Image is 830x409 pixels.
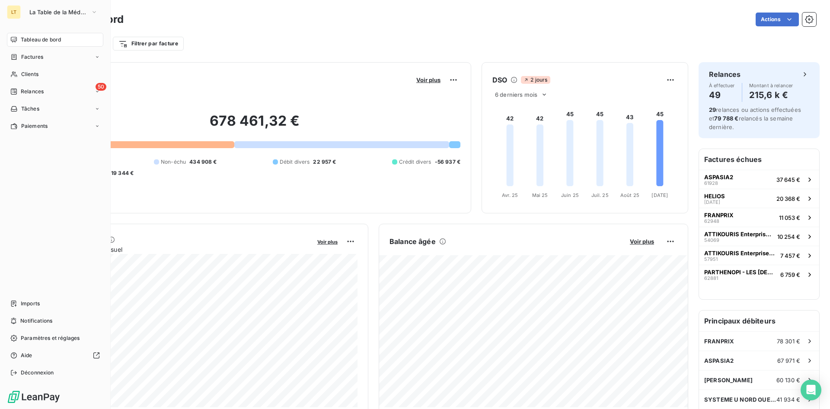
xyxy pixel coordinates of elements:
span: 61928 [704,181,718,186]
span: 10 254 € [777,233,800,240]
span: Déconnexion [21,369,54,377]
span: Non-échu [161,158,186,166]
tspan: Juil. 25 [591,192,609,198]
span: Crédit divers [399,158,431,166]
span: Tâches [21,105,39,113]
span: 78 301 € [777,338,800,345]
button: Voir plus [627,238,657,245]
h4: 215,6 k € [749,88,793,102]
h2: 678 461,32 € [49,112,460,138]
a: Aide [7,349,103,362]
h6: Relances [709,69,741,79]
span: 6 759 € [780,271,800,278]
span: 79 788 € [714,115,738,122]
span: 6 derniers mois [495,91,537,98]
span: 11 053 € [779,214,800,221]
span: [PERSON_NAME] [704,377,753,384]
span: relances ou actions effectuées et relancés la semaine dernière. [709,106,801,130]
span: La Table de la Méditerranée [29,9,87,16]
button: Filtrer par facture [113,37,184,51]
span: [DATE] [704,200,720,205]
span: Tableau de bord [21,36,61,44]
img: Logo LeanPay [7,390,61,404]
span: HELIOS [704,193,725,200]
button: HELIOS[DATE]20 368 € [699,189,819,208]
span: Voir plus [416,76,441,83]
span: 434 908 € [189,158,217,166]
span: 22 957 € [313,158,336,166]
h6: DSO [492,75,507,85]
span: Factures [21,53,43,61]
span: À effectuer [709,83,735,88]
span: ATTIKOURIS Enterprises Ltd [704,250,777,257]
span: Débit divers [280,158,310,166]
span: ASPASIA2 [704,174,733,181]
span: ASPASIA2 [704,357,734,364]
button: FRANPRIX6294811 053 € [699,208,819,227]
span: 7 457 € [780,252,800,259]
h6: Factures échues [699,149,819,170]
span: 41 934 € [776,396,800,403]
span: 2 jours [521,76,550,84]
button: Voir plus [315,238,340,245]
tspan: Avr. 25 [502,192,518,198]
span: Paiements [21,122,48,130]
span: FRANPRIX [704,212,734,219]
span: 67 971 € [777,357,800,364]
button: PARTHENOPI - LES [DEMOGRAPHIC_DATA]628816 759 € [699,265,819,284]
button: Actions [756,13,799,26]
span: -19 344 € [109,169,134,177]
span: SYSTEME U NORD OUEST - AV [704,396,776,403]
span: 29 [709,106,716,113]
span: Paramètres et réglages [21,334,80,342]
tspan: Mai 25 [532,192,548,198]
span: Voir plus [630,238,654,245]
h6: Balance âgée [389,236,436,247]
button: ATTIKOURIS Enterprises Ltd579517 457 € [699,246,819,265]
span: 20 368 € [776,195,800,202]
span: 57951 [704,257,718,262]
span: Relances [21,88,44,95]
span: -56 937 € [435,158,460,166]
span: Aide [21,352,32,359]
span: Clients [21,70,38,78]
span: Chiffre d'affaires mensuel [49,245,311,254]
span: PARTHENOPI - LES [DEMOGRAPHIC_DATA] [704,269,777,276]
h6: Principaux débiteurs [699,311,819,331]
tspan: Août 25 [620,192,639,198]
tspan: [DATE] [651,192,668,198]
span: ATTIKOURIS Enterprises Ltd [704,231,774,238]
span: 60 130 € [776,377,800,384]
button: Voir plus [414,76,443,84]
div: Open Intercom Messenger [801,380,821,400]
button: ASPASIA26192837 645 € [699,170,819,189]
span: Montant à relancer [749,83,793,88]
span: 54069 [704,238,719,243]
button: ATTIKOURIS Enterprises Ltd5406910 254 € [699,227,819,246]
div: LT [7,5,21,19]
span: Imports [21,300,40,308]
span: 37 645 € [776,176,800,183]
span: Voir plus [317,239,338,245]
span: 62881 [704,276,718,281]
span: FRANPRIX [704,338,734,345]
h4: 49 [709,88,735,102]
span: Notifications [20,317,52,325]
span: 62948 [704,219,719,224]
span: 50 [96,83,106,91]
tspan: Juin 25 [561,192,579,198]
